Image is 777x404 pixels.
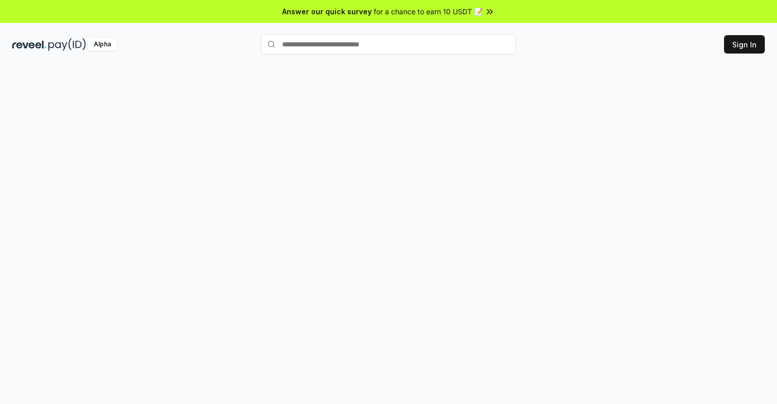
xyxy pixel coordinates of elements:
[724,35,765,53] button: Sign In
[282,6,372,17] span: Answer our quick survey
[88,38,117,51] div: Alpha
[48,38,86,51] img: pay_id
[12,38,46,51] img: reveel_dark
[374,6,483,17] span: for a chance to earn 10 USDT 📝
